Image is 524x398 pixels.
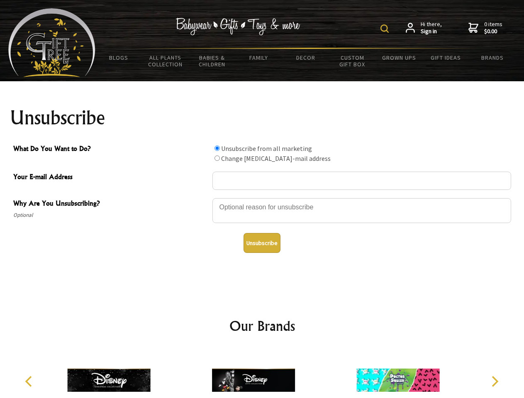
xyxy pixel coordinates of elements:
[421,21,442,35] span: Hi there,
[406,21,442,35] a: Hi there,Sign in
[421,28,442,35] strong: Sign in
[13,198,208,210] span: Why Are You Unsubscribing?
[21,372,39,391] button: Previous
[221,154,331,163] label: Change [MEDICAL_DATA]-mail address
[468,21,502,35] a: 0 items$0.00
[13,210,208,220] span: Optional
[469,49,516,66] a: Brands
[244,233,280,253] button: Unsubscribe
[380,24,389,33] img: product search
[422,49,469,66] a: Gift Ideas
[329,49,376,73] a: Custom Gift Box
[176,18,300,35] img: Babywear - Gifts - Toys & more
[236,49,283,66] a: Family
[13,143,208,155] span: What Do You Want to Do?
[485,372,504,391] button: Next
[214,146,220,151] input: What Do You Want to Do?
[484,28,502,35] strong: $0.00
[95,49,142,66] a: BLOGS
[189,49,236,73] a: Babies & Children
[214,155,220,161] input: What Do You Want to Do?
[10,108,514,128] h1: Unsubscribe
[375,49,422,66] a: Grown Ups
[212,198,511,223] textarea: Why Are You Unsubscribing?
[8,8,95,77] img: Babyware - Gifts - Toys and more...
[282,49,329,66] a: Decor
[13,172,208,184] span: Your E-mail Address
[17,316,508,336] h2: Our Brands
[221,144,312,153] label: Unsubscribe from all marketing
[142,49,189,73] a: All Plants Collection
[212,172,511,190] input: Your E-mail Address
[484,20,502,35] span: 0 items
